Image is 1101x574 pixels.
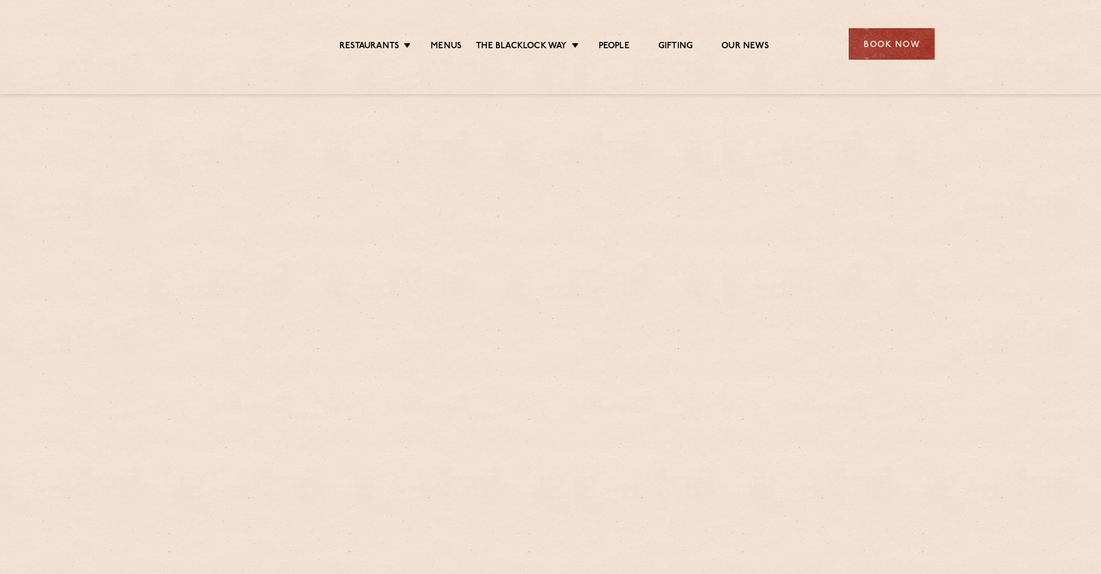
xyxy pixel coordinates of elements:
img: svg%3E [166,11,266,77]
a: Restaurants [339,41,399,53]
div: Book Now [849,28,935,60]
a: Menus [431,41,462,53]
a: People [599,41,630,53]
a: The Blacklock Way [476,41,567,53]
a: Gifting [658,41,693,53]
a: Our News [721,41,769,53]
